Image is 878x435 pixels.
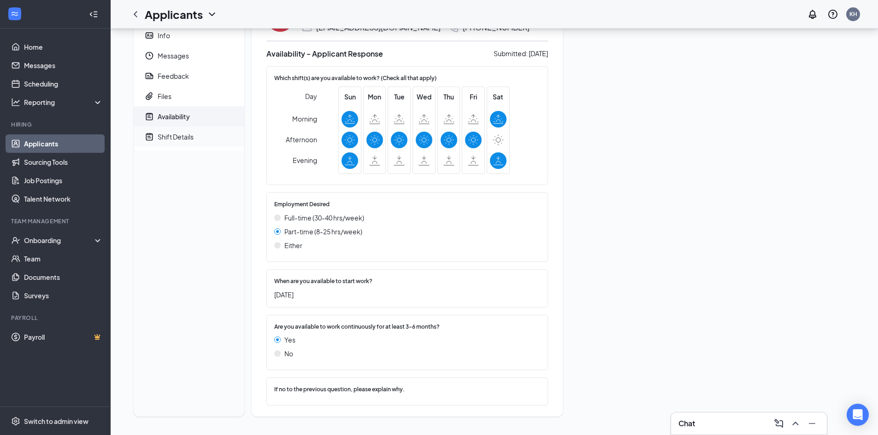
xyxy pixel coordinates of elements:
[678,418,695,429] h3: Chat
[145,112,154,121] svg: NoteActive
[145,92,154,101] svg: Paperclip
[772,416,786,431] button: ComposeMessage
[494,49,548,59] div: Submitted: [DATE]
[158,31,170,40] div: Info
[145,132,154,141] svg: NoteActive
[24,236,95,245] div: Onboarding
[293,152,317,168] span: Evening
[284,348,293,359] span: No
[24,249,103,268] a: Team
[284,240,302,250] span: Either
[24,171,103,190] a: Job Postings
[145,71,154,81] svg: Report
[391,92,407,102] span: Tue
[11,417,20,426] svg: Settings
[773,418,784,429] svg: ComposeMessage
[89,10,98,19] svg: Collapse
[158,71,189,81] div: Feedback
[284,335,295,345] span: Yes
[11,217,101,225] div: Team Management
[274,200,330,209] span: Employment Desired
[24,328,103,346] a: PayrollCrown
[790,418,801,429] svg: ChevronUp
[24,190,103,208] a: Talent Network
[490,92,507,102] span: Sat
[274,323,440,331] span: Are you available to work continuously for at least 3-6 months?
[24,98,103,107] div: Reporting
[805,416,819,431] button: Minimize
[11,236,20,245] svg: UserCheck
[465,92,482,102] span: Fri
[145,6,203,22] h1: Applicants
[145,31,154,40] svg: ContactCard
[342,92,358,102] span: Sun
[292,110,317,127] span: Morning
[24,134,103,153] a: Applicants
[284,213,364,223] span: Full-time (30-40 hrs/week)
[158,132,194,141] div: Shift Details
[286,131,317,148] span: Afternoon
[24,75,103,93] a: Scheduling
[134,25,244,46] a: ContactCardInfo
[416,92,432,102] span: Wed
[274,74,436,83] span: Which shift(s) are you available to work? (Check all that apply)
[11,314,101,322] div: Payroll
[134,127,244,147] a: NoteActiveShift Details
[24,38,103,56] a: Home
[847,404,869,426] div: Open Intercom Messenger
[158,92,171,101] div: Files
[134,46,244,66] a: ClockMessages
[274,290,531,300] span: [DATE]
[24,153,103,171] a: Sourcing Tools
[807,418,818,429] svg: Minimize
[206,9,218,20] svg: ChevronDown
[24,286,103,305] a: Surveys
[158,112,190,121] div: Availability
[266,49,383,59] h3: Availability - Applicant Response
[10,9,19,18] svg: WorkstreamLogo
[284,226,362,237] span: Part-time (8-25 hrs/week)
[788,416,803,431] button: ChevronUp
[134,86,244,106] a: PaperclipFiles
[130,9,141,20] svg: ChevronLeft
[11,98,20,107] svg: Analysis
[807,9,818,20] svg: Notifications
[145,51,154,60] svg: Clock
[24,417,88,426] div: Switch to admin view
[274,385,405,394] span: If no to the previous question, please explain why.
[24,56,103,75] a: Messages
[24,268,103,286] a: Documents
[134,106,244,127] a: NoteActiveAvailability
[158,46,237,66] span: Messages
[441,92,457,102] span: Thu
[134,66,244,86] a: ReportFeedback
[366,92,383,102] span: Mon
[274,277,372,286] span: When are you available to start work?
[849,10,857,18] div: KH
[827,9,838,20] svg: QuestionInfo
[11,121,101,128] div: Hiring
[305,91,317,101] span: Day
